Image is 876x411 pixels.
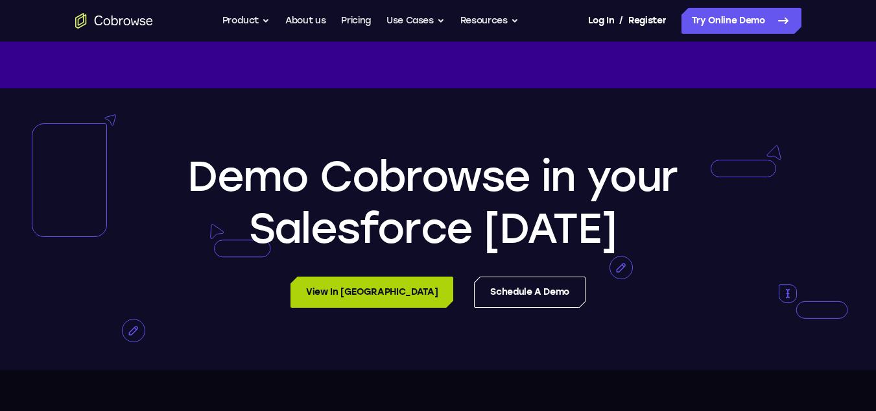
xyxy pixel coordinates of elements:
button: Product [222,8,270,34]
a: Register [628,8,666,34]
span: Salesforce [DATE] [249,203,617,253]
a: Try Online Demo [681,8,801,34]
a: Log In [588,8,614,34]
a: Schedule a Demo [474,277,586,308]
span: Demo Cobrowse in your [187,151,677,201]
button: Resources [460,8,519,34]
button: Use Cases [386,8,445,34]
a: Go to the home page [75,13,153,29]
span: / [619,13,623,29]
a: View in [GEOGRAPHIC_DATA] [290,277,453,308]
a: About us [285,8,326,34]
a: Pricing [341,8,371,34]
